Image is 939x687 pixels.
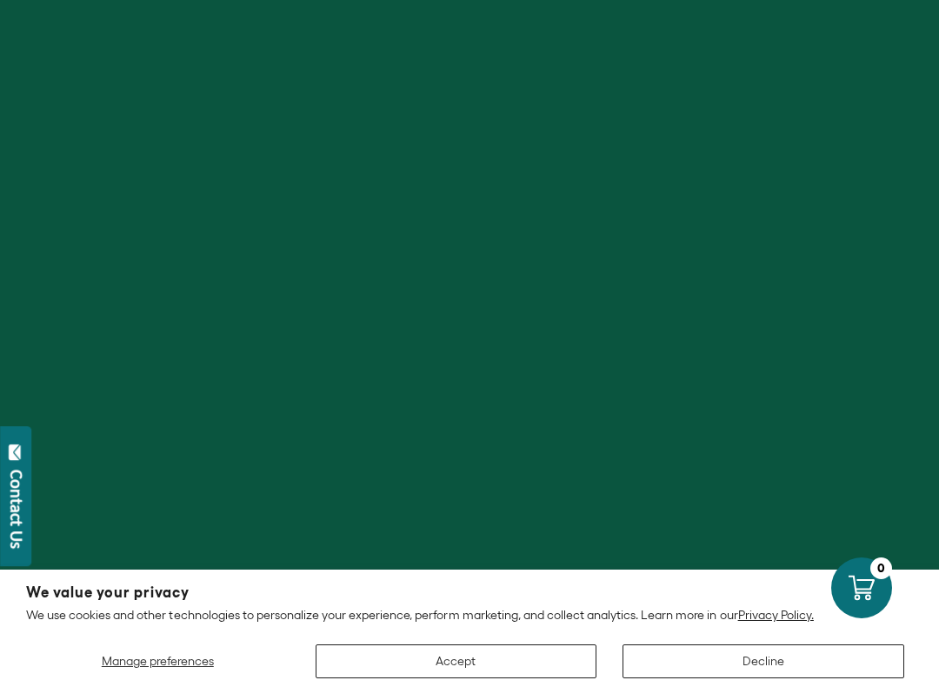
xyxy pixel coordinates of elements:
button: Accept [316,644,597,678]
h2: We value your privacy [26,585,913,600]
span: Manage preferences [102,654,214,668]
p: We use cookies and other technologies to personalize your experience, perform marketing, and coll... [26,607,913,623]
a: Privacy Policy. [738,608,814,622]
button: Manage preferences [26,644,290,678]
div: Contact Us [8,470,25,549]
div: 0 [870,557,892,579]
button: Decline [623,644,904,678]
